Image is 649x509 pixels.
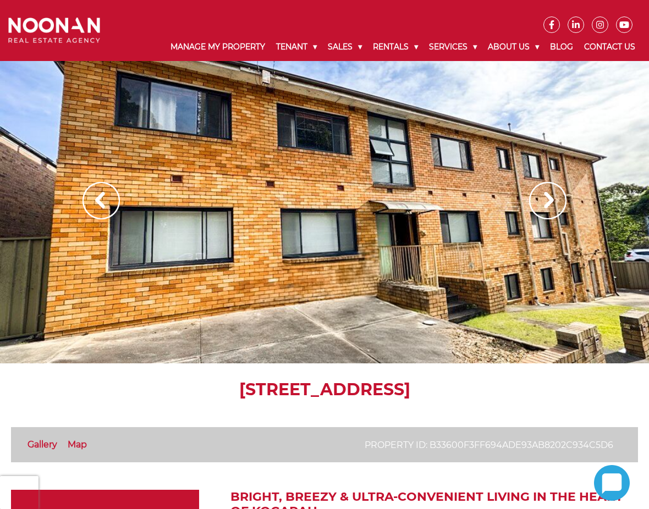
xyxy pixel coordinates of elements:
[271,33,322,61] a: Tenant
[28,439,57,450] a: Gallery
[367,33,424,61] a: Rentals
[544,33,579,61] a: Blog
[579,33,641,61] a: Contact Us
[8,18,100,43] img: Noonan Real Estate Agency
[68,439,87,450] a: Map
[11,380,638,400] h1: [STREET_ADDRESS]
[82,182,120,219] img: Arrow slider
[482,33,544,61] a: About Us
[365,438,613,452] p: Property ID: b33600f3ff694ade93ab8202c934c5d6
[529,182,566,219] img: Arrow slider
[165,33,271,61] a: Manage My Property
[424,33,482,61] a: Services
[322,33,367,61] a: Sales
